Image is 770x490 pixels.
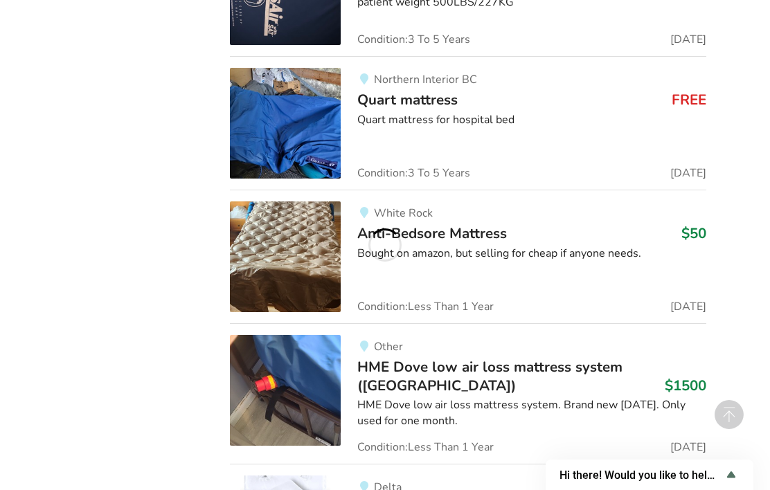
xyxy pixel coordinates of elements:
span: Hi there! Would you like to help us improve AssistList? [559,469,723,482]
span: Condition: 3 To 5 Years [357,167,470,179]
div: Bought on amazon, but selling for cheap if anyone needs. [357,246,706,262]
a: bedroom equipment-hme dove low air loss mattress system (parksville)OtherHME Dove low air loss ma... [230,323,706,464]
span: Condition: Less Than 1 Year [357,442,494,453]
h3: $50 [681,224,706,242]
span: Other [374,339,403,354]
span: [DATE] [670,442,706,453]
button: Show survey - Hi there! Would you like to help us improve AssistList? [559,466,740,483]
span: Condition: 3 To 5 Years [357,34,470,45]
span: [DATE] [670,34,706,45]
span: White Rock [374,206,433,221]
span: Condition: Less Than 1 Year [357,301,494,312]
h3: $1500 [665,376,706,394]
span: [DATE] [670,167,706,179]
a: bedroom equipment-quart mattressNorthern Interior BCQuart mattressFREEQuart mattress for hospital... [230,56,706,190]
span: Northern Interior BC [374,72,477,87]
img: bedroom equipment-anti-bedsore mattress [230,201,341,312]
span: Quart mattress [357,90,458,109]
span: Anti-Bedsore Mattress [357,224,507,243]
a: bedroom equipment-anti-bedsore mattressWhite RockAnti-Bedsore Mattress$50Bought on amazon, but se... [230,190,706,323]
img: bedroom equipment-quart mattress [230,68,341,179]
span: [DATE] [670,301,706,312]
div: HME Dove low air loss mattress system. Brand new [DATE]. Only used for one month. [357,397,706,429]
div: Quart mattress for hospital bed [357,112,706,128]
span: HME Dove low air loss mattress system ([GEOGRAPHIC_DATA]) [357,357,623,394]
img: bedroom equipment-hme dove low air loss mattress system (parksville) [230,335,341,446]
h3: FREE [672,91,706,109]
